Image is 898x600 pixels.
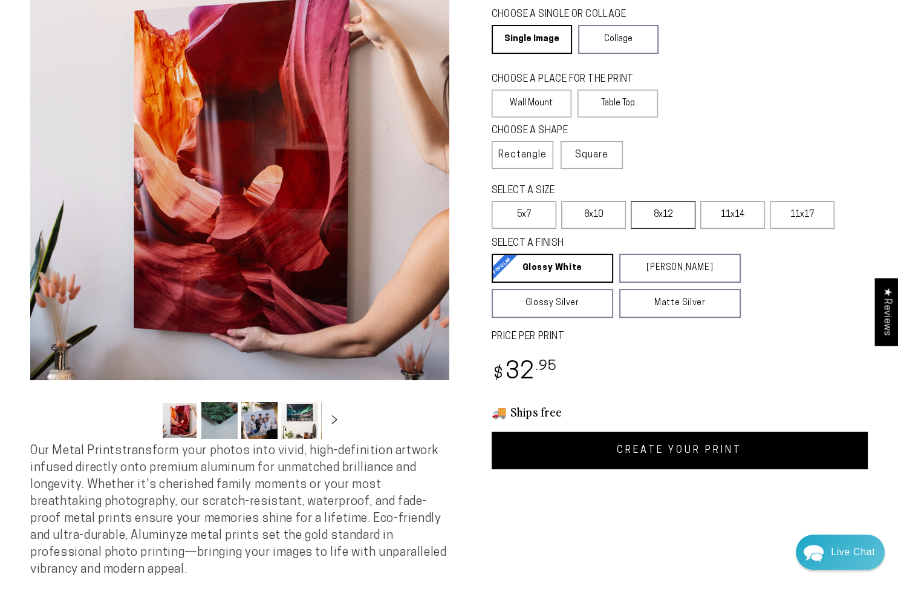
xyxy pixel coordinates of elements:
[492,254,613,283] a: Glossy White
[619,254,741,283] a: [PERSON_NAME]
[492,73,647,87] legend: CHOOSE A PLACE FOR THE PRINT
[578,90,658,117] label: Table Top
[492,361,558,384] bdi: 32
[492,25,572,54] a: Single Image
[161,402,198,439] button: Load image 1 in gallery view
[578,25,659,54] a: Collage
[492,184,713,198] legend: SELECT A SIZE
[492,289,613,318] a: Glossy Silver
[493,366,504,383] span: $
[796,535,885,570] div: Chat widget toggle
[770,201,835,229] label: 11x17
[575,148,608,162] span: Square
[492,432,868,469] a: CREATE YOUR PRINT
[535,360,557,374] sup: .95
[281,402,317,439] button: Load image 4 in gallery view
[321,407,348,434] button: Slide right
[700,201,765,229] label: 11x14
[498,148,547,162] span: Rectangle
[131,407,158,434] button: Slide left
[492,237,713,251] legend: SELECT A FINISH
[492,330,868,344] label: PRICE PER PRINT
[631,201,695,229] label: 8x12
[492,201,556,229] label: 5x7
[875,278,898,345] div: Click to open Judge.me floating reviews tab
[492,8,648,22] legend: CHOOSE A SINGLE OR COLLAGE
[201,402,238,439] button: Load image 2 in gallery view
[561,201,626,229] label: 8x10
[241,402,278,439] button: Load image 3 in gallery view
[492,404,868,420] h3: 🚚 Ships free
[492,90,572,117] label: Wall Mount
[831,535,875,570] div: Contact Us Directly
[619,289,741,318] a: Matte Silver
[30,445,446,576] span: Our Metal Prints transform your photos into vivid, high-definition artwork infused directly onto ...
[492,124,612,138] legend: CHOOSE A SHAPE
